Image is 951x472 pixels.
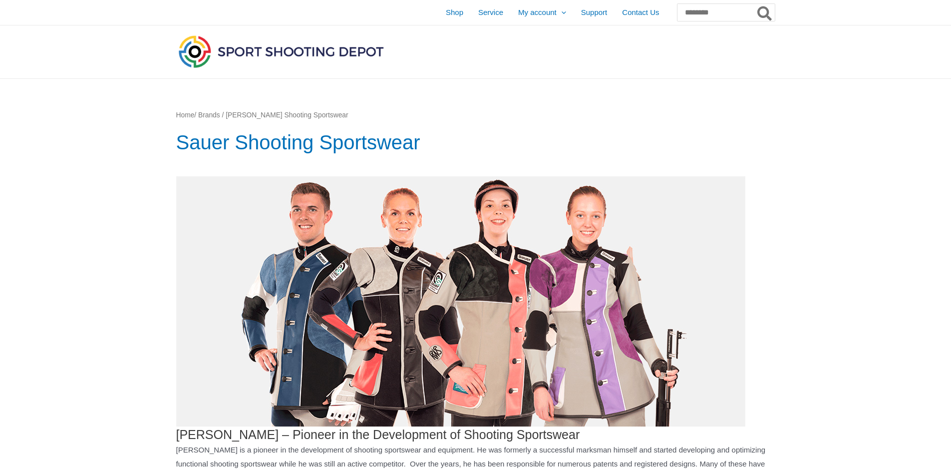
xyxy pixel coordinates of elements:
button: Search [755,4,775,21]
h1: Sauer Shooting Sportswear [176,128,775,156]
nav: Breadcrumb [176,109,775,122]
h3: [PERSON_NAME] – Pioneer in the Development of Shooting Sportswear [176,176,775,443]
a: Home [176,111,195,119]
img: Sport Shooting Depot [176,33,386,70]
